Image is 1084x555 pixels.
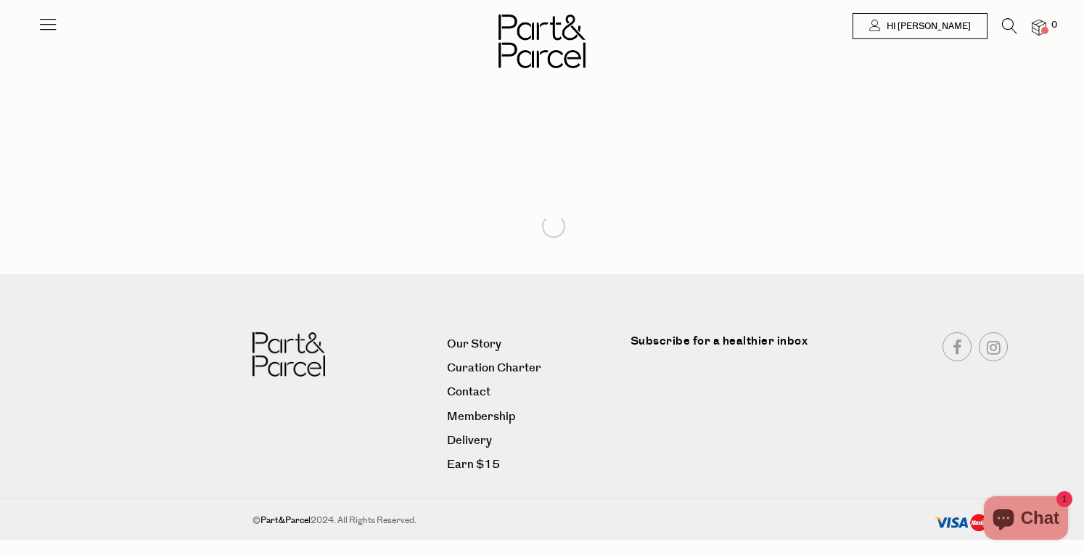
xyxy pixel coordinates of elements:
inbox-online-store-chat: Shopify online store chat [980,496,1072,543]
img: payment-methods.png [935,514,1000,533]
b: Part&Parcel [260,514,311,527]
a: Our Story [447,334,620,354]
a: Earn $15 [447,455,620,474]
img: Part&Parcel [498,15,586,68]
a: Curation Charter [447,358,620,378]
a: 0 [1032,20,1046,35]
a: Delivery [447,431,620,451]
a: Contact [447,382,620,402]
span: 0 [1048,19,1061,32]
a: Membership [447,407,620,427]
label: Subscribe for a healthier inbox [631,332,825,361]
a: Hi [PERSON_NAME] [853,13,987,39]
div: © 2024. All Rights Reserved. [252,514,838,528]
span: Hi [PERSON_NAME] [883,20,971,33]
img: Part&Parcel [252,332,325,377]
